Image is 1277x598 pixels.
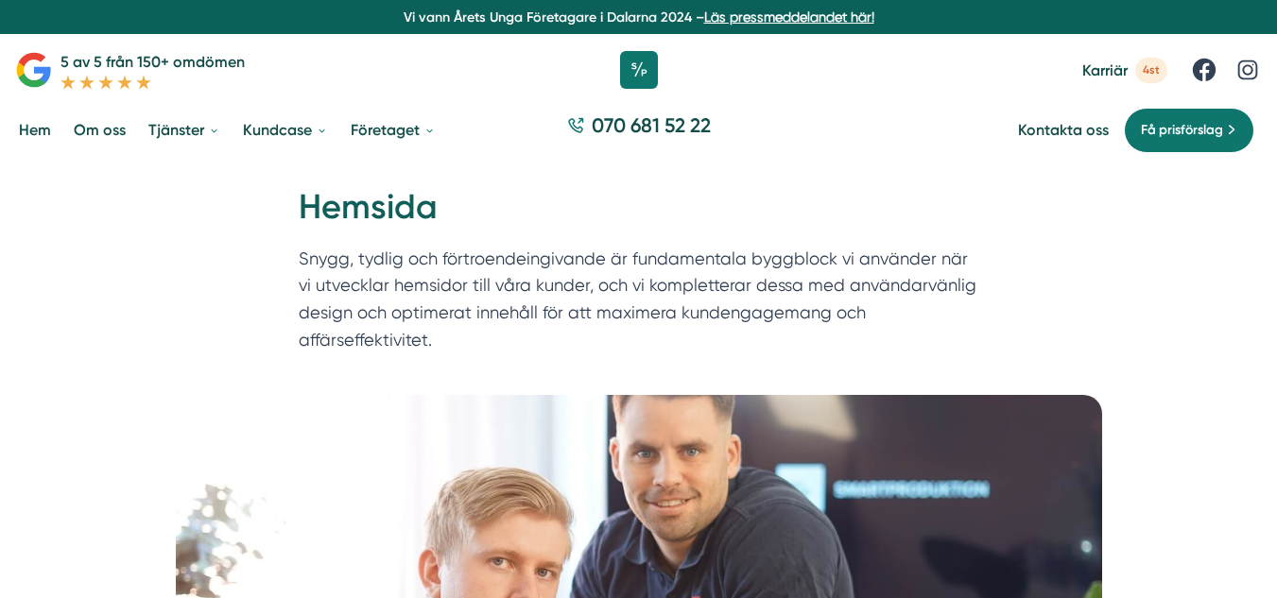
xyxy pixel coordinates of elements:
[299,246,979,363] p: Snygg, tydlig och förtroendeingivande är fundamentala byggblock vi använder när vi utvecklar hems...
[8,8,1269,26] p: Vi vann Årets Unga Företagare i Dalarna 2024 –
[1018,121,1109,139] a: Kontakta oss
[347,106,440,154] a: Företaget
[145,106,224,154] a: Tjänster
[560,111,718,148] a: 070 681 52 22
[70,106,129,154] a: Om oss
[299,184,979,246] h1: Hemsida
[239,106,332,154] a: Kundcase
[1135,58,1167,83] span: 4st
[1124,108,1254,153] a: Få prisförslag
[592,111,711,139] span: 070 681 52 22
[1082,61,1128,79] span: Karriär
[1141,120,1223,141] span: Få prisförslag
[1082,58,1167,83] a: Karriär 4st
[704,9,874,25] a: Läs pressmeddelandet här!
[60,50,245,74] p: 5 av 5 från 150+ omdömen
[15,106,55,154] a: Hem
